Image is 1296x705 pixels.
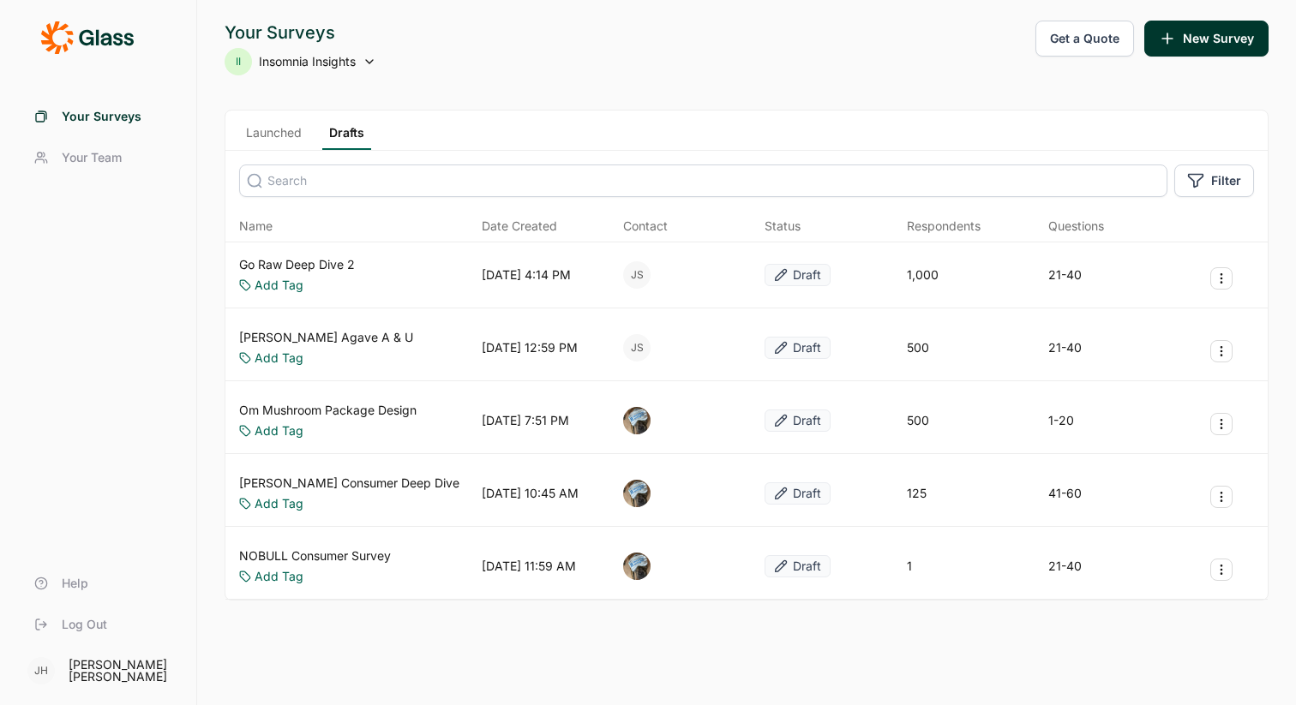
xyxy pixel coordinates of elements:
[482,485,579,502] div: [DATE] 10:45 AM
[62,108,141,125] span: Your Surveys
[255,568,303,585] a: Add Tag
[765,482,831,505] button: Draft
[765,264,831,286] button: Draft
[907,218,981,235] div: Respondents
[1035,21,1134,57] button: Get a Quote
[255,350,303,367] a: Add Tag
[259,53,356,70] span: Insomnia Insights
[239,124,309,150] a: Launched
[765,555,831,577] button: Draft
[765,409,831,432] button: Draft
[1210,267,1233,290] button: Survey Actions
[482,218,557,235] span: Date Created
[1048,218,1104,235] div: Questions
[623,480,651,507] img: ocn8z7iqvmiiaveqkfqd.png
[1210,559,1233,581] button: Survey Actions
[239,218,273,235] span: Name
[1174,164,1254,197] button: Filter
[1048,412,1074,429] div: 1-20
[482,266,571,284] div: [DATE] 4:14 PM
[225,48,252,75] div: II
[239,164,1167,197] input: Search
[239,329,413,346] a: [PERSON_NAME] Agave A & U
[907,266,939,284] div: 1,000
[623,218,668,235] div: Contact
[1048,485,1082,502] div: 41-60
[255,422,303,439] a: Add Tag
[907,339,929,356] div: 500
[907,485,927,502] div: 125
[1048,339,1082,356] div: 21-40
[239,547,391,565] a: NOBULL Consumer Survey
[1048,266,1082,284] div: 21-40
[1048,558,1082,575] div: 21-40
[482,412,569,429] div: [DATE] 7:51 PM
[239,256,355,273] a: Go Raw Deep Dive 2
[239,402,417,419] a: Om Mushroom Package Design
[62,616,107,633] span: Log Out
[1210,340,1233,362] button: Survey Actions
[482,339,578,356] div: [DATE] 12:59 PM
[765,218,801,235] div: Status
[255,495,303,512] a: Add Tag
[1144,21,1269,57] button: New Survey
[482,558,576,575] div: [DATE] 11:59 AM
[27,657,55,684] div: JH
[69,659,176,683] div: [PERSON_NAME] [PERSON_NAME]
[907,558,912,575] div: 1
[907,412,929,429] div: 500
[1210,486,1233,508] button: Survey Actions
[62,575,88,592] span: Help
[255,277,303,294] a: Add Tag
[62,149,122,166] span: Your Team
[765,337,831,359] button: Draft
[623,407,651,434] img: ocn8z7iqvmiiaveqkfqd.png
[322,124,371,150] a: Drafts
[623,261,651,289] div: JS
[239,475,459,492] a: [PERSON_NAME] Consumer Deep Dive
[1210,413,1233,435] button: Survey Actions
[623,334,651,361] div: JS
[1211,172,1241,189] span: Filter
[225,21,376,45] div: Your Surveys
[623,553,651,580] img: ocn8z7iqvmiiaveqkfqd.png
